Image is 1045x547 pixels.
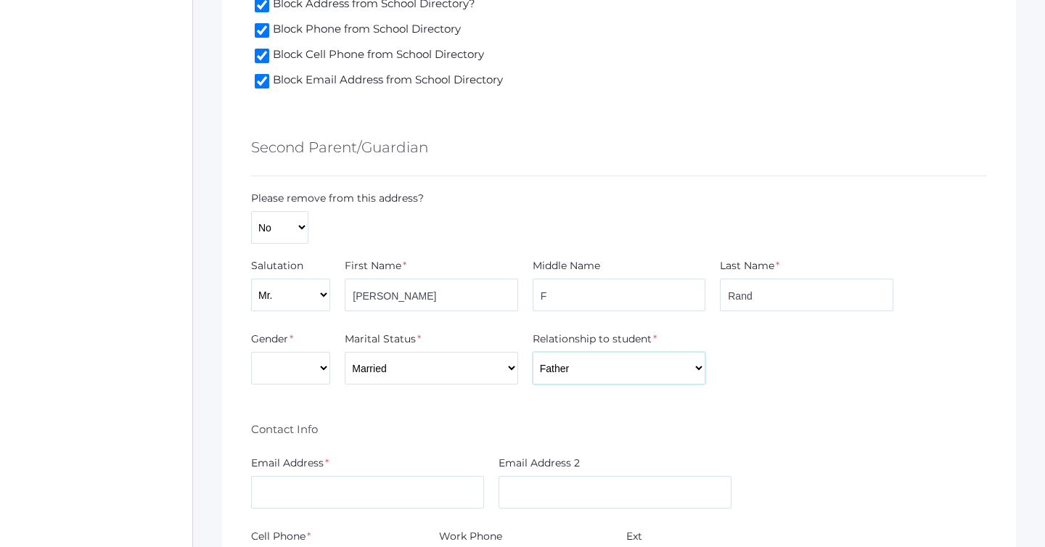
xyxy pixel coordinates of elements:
label: Marital Status [345,332,416,347]
input: Block Phone from School Directory [255,23,269,38]
label: First Name [345,258,401,273]
label: Please remove from this address? [251,191,424,206]
input: Block Email Address from School Directory [255,74,269,89]
label: Relationship to student [533,332,652,347]
h6: Contact Info [251,422,318,436]
span: Block Cell Phone from School Directory [269,46,485,65]
label: Email Address 2 [499,456,580,471]
label: Ext [626,529,642,544]
label: Last Name [720,258,774,273]
input: Block Cell Phone from School Directory [255,49,269,63]
label: Salutation [251,258,303,273]
h5: Second Parent/Guardian [251,135,428,160]
span: Block Email Address from School Directory [269,72,504,90]
span: Block Phone from School Directory [269,21,462,39]
label: Middle Name [533,258,600,273]
label: Email Address [251,456,324,471]
label: Cell Phone [251,529,306,544]
label: Work Phone [439,529,502,544]
label: Gender [251,332,288,347]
